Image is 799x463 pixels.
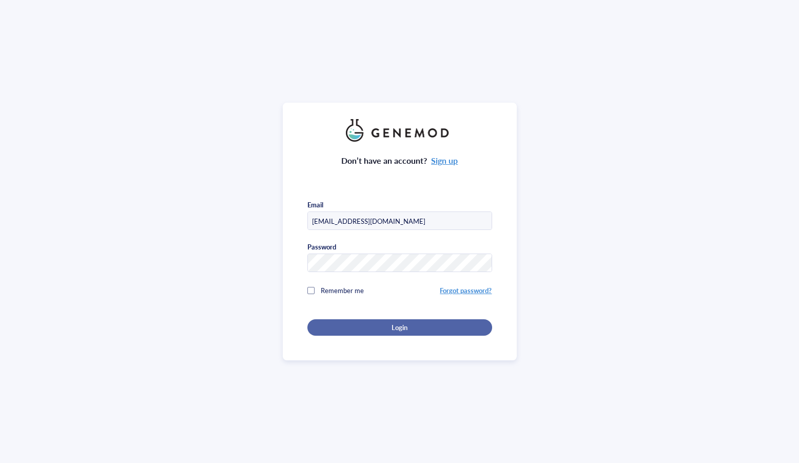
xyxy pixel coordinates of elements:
[431,155,458,166] a: Sign up
[392,323,407,332] span: Login
[307,242,336,252] div: Password
[341,154,458,167] div: Don’t have an account?
[440,285,492,295] a: Forgot password?
[307,319,492,336] button: Login
[307,200,323,209] div: Email
[321,285,364,295] span: Remember me
[346,119,454,142] img: genemod_logo_light-BcqUzbGq.png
